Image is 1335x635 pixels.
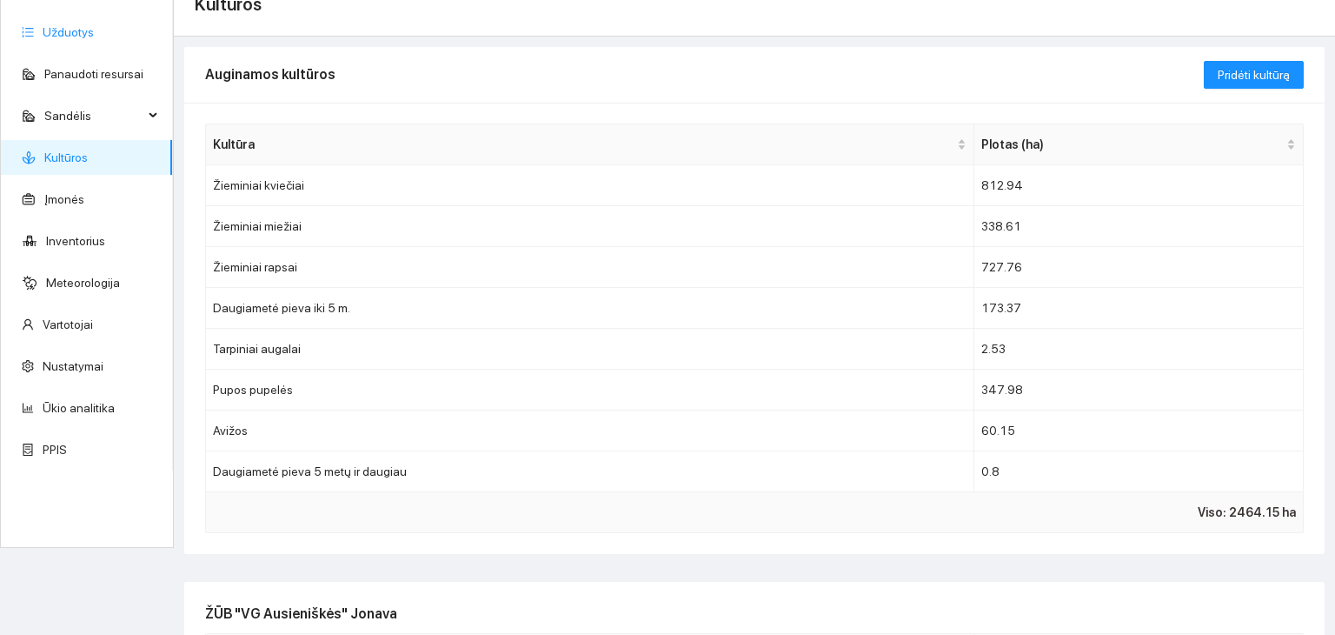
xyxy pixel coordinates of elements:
td: 0.8 [974,451,1304,492]
span: Plotas (ha) [981,135,1283,154]
td: 2.53 [974,329,1304,370]
a: Kultūros [44,150,88,164]
td: 173.37 [974,288,1304,329]
td: 338.61 [974,206,1304,247]
h2: ŽŪB "VG Ausieniškės" Jonava [205,603,1304,625]
div: Auginamos kultūros [205,50,1204,99]
th: this column's title is Plotas (ha),this column is sortable [974,124,1304,165]
td: 727.76 [974,247,1304,288]
td: 60.15 [974,411,1304,451]
td: Pupos pupelės [206,370,974,411]
a: PPIS [43,443,67,457]
a: Užduotys [43,25,94,39]
a: Įmonės [44,192,84,206]
span: Sandėlis [44,98,143,133]
td: Tarpiniai augalai [206,329,974,370]
td: 812.94 [974,165,1304,206]
td: Žieminiai rapsai [206,247,974,288]
td: 347.98 [974,370,1304,411]
a: Ūkio analitika [43,401,115,415]
span: Viso: 2464.15 ha [1198,503,1296,522]
th: this column's title is Kultūra,this column is sortable [206,124,974,165]
td: Daugiametė pieva iki 5 m. [206,288,974,329]
a: Vartotojai [43,317,93,331]
td: Avižos [206,411,974,451]
a: Panaudoti resursai [44,67,143,81]
a: Inventorius [46,234,105,248]
span: Kultūra [213,135,953,154]
td: Daugiametė pieva 5 metų ir daugiau [206,451,974,492]
td: Žieminiai miežiai [206,206,974,247]
span: Pridėti kultūrą [1218,65,1290,84]
td: Žieminiai kviečiai [206,165,974,206]
a: Meteorologija [46,276,120,290]
button: Pridėti kultūrą [1204,61,1304,89]
a: Nustatymai [43,359,103,373]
